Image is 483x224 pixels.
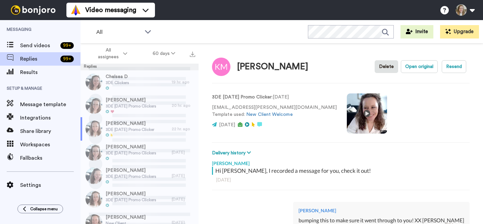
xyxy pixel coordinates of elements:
span: [PERSON_NAME] [106,120,154,127]
button: Open original [401,60,438,73]
div: 22 hr. ago [172,126,195,132]
button: Collapse menu [17,205,63,213]
span: Settings [20,181,80,189]
img: 9601bec3-c7a4-4472-bd37-4ff76f8f9aa3-thumb.jpg [86,121,102,137]
a: [PERSON_NAME]3DE [DATE] Promo Clicker22 hr. ago [80,117,199,141]
button: Export all results that match these filters now. [188,49,197,59]
div: Replies [80,64,199,70]
div: [PERSON_NAME] [299,207,464,214]
img: Image of Kim Martin [212,58,230,76]
span: [PERSON_NAME] [106,167,156,174]
a: [PERSON_NAME]3DE [DATE] Promo Clickers[DATE] [80,188,199,211]
a: Chelsea D3DE Clickers19 hr. ago [80,70,199,94]
a: New Client Welcome [246,112,292,117]
button: 60 days [140,48,188,60]
span: [PERSON_NAME] [106,97,156,103]
img: 5b1bb339-39e0-4198-baf6-f260eb26e29e-thumb.jpg [86,74,102,90]
div: [DATE] [172,197,195,202]
p: : [DATE] [212,94,337,101]
span: Workspaces [20,141,80,149]
span: Share library [20,127,80,135]
span: 3DE Clickers [106,80,129,85]
button: Invite [400,25,433,39]
img: 4448409d-6732-4b9d-a113-eb685190c282-thumb.jpg [86,97,102,114]
img: 3620d16f-ba32-42e1-a430-5dbb66718064-thumb.jpg [86,167,102,184]
span: 3DE [DATE] Promo Clickers [106,174,156,179]
img: c9df30c5-c730-44d7-8c94-e8f3e685cacc-thumb.jpg [86,144,102,161]
span: 3DE [DATE] Promo Clickers [106,150,156,156]
div: [DATE] [172,173,195,178]
div: [PERSON_NAME] [212,157,470,167]
button: Upgrade [440,25,479,39]
span: All assignees [95,47,122,60]
span: [PERSON_NAME] [106,144,156,150]
span: Video messaging [85,5,136,15]
div: 20 hr. ago [172,103,195,108]
img: df89fe4a-021f-495f-9e34-edcd52ff9c58-thumb.jpg [86,191,102,208]
span: Collapse menu [30,206,58,212]
span: [PERSON_NAME] [106,191,156,197]
div: [DATE] [216,176,466,183]
div: [PERSON_NAME] [237,62,308,72]
a: [PERSON_NAME]3DE [DATE] Promo Clickers20 hr. ago [80,94,199,117]
button: All assignees [82,44,140,63]
span: Fallbacks [20,154,80,162]
div: Hi [PERSON_NAME], I recorded a message for you, check it out! [215,167,468,175]
a: [PERSON_NAME]3DE [DATE] Promo Clickers[DATE] [80,141,199,164]
button: Delete [375,60,398,73]
span: Replies [20,55,58,63]
span: All [96,28,141,36]
span: 3DE [DATE] Promo Clickers [106,197,156,203]
div: 99 + [60,42,74,49]
img: export.svg [190,52,195,57]
button: Delivery history [212,149,253,157]
span: 3DE [DATE] Promo Clickers [106,103,156,109]
strong: 3DE [DATE] Promo Clicker [212,95,272,99]
a: [PERSON_NAME]3DE [DATE] Promo Clickers[DATE] [80,164,199,188]
span: Message template [20,100,80,108]
div: 19 hr. ago [172,79,195,85]
span: Integrations [20,114,80,122]
span: Chelsea D [106,73,129,80]
div: 99 + [60,56,74,62]
span: Results [20,68,80,76]
span: [PERSON_NAME] [106,214,146,221]
div: [DATE] [172,150,195,155]
img: bj-logo-header-white.svg [8,5,58,15]
span: [DATE] [219,123,235,127]
img: vm-color.svg [70,5,81,15]
span: Send videos [20,42,58,50]
p: [EMAIL_ADDRESS][PERSON_NAME][DOMAIN_NAME] Template used: [212,104,337,118]
span: 3DE [DATE] Promo Clicker [106,127,154,132]
button: Resend [442,60,466,73]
